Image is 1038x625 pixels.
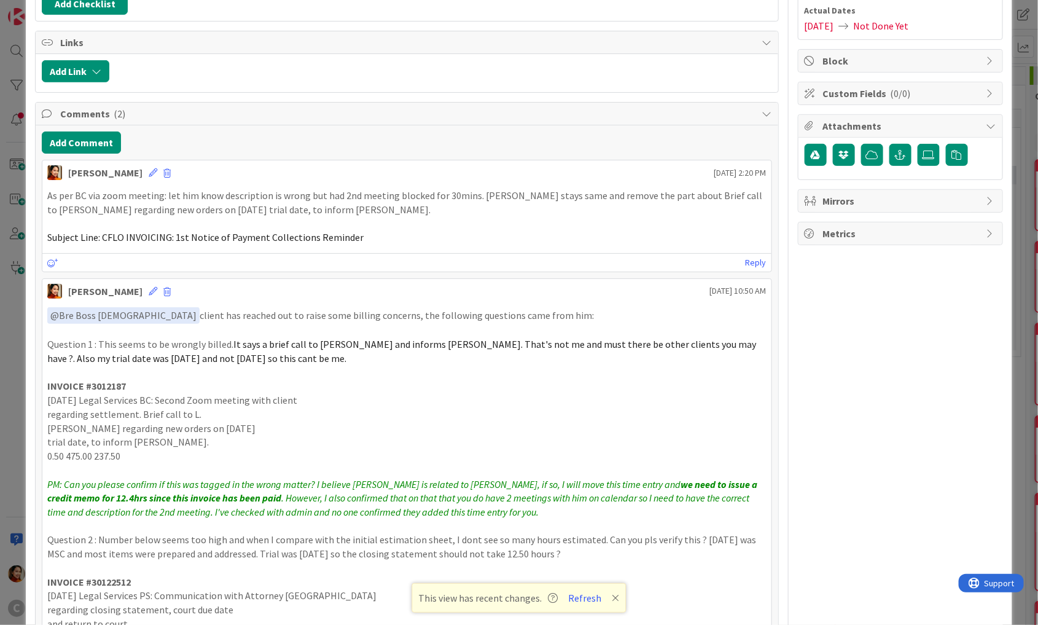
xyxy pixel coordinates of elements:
[47,338,758,364] span: It says a brief call to [PERSON_NAME] and informs [PERSON_NAME]. That's not me and must there be ...
[714,167,767,179] span: [DATE] 2:20 PM
[47,231,364,243] span: Subject Line: CFLO INVOICING: 1st Notice of Payment Collections Reminder
[47,422,767,436] p: [PERSON_NAME] regarding new orders on [DATE]
[47,492,751,518] em: . However, I also confirmed that on that that you do have 2 meetings with him on calendar so I ne...
[50,309,197,321] span: Bre Boss [DEMOGRAPHIC_DATA]
[805,4,996,17] span: Actual Dates
[823,194,980,208] span: Mirrors
[47,337,767,365] p: Question 1 : This seems to be wrongly billed.
[854,18,909,33] span: Not Done Yet
[47,165,62,180] img: PM
[47,380,126,392] strong: INVOICE #3012187
[42,132,121,154] button: Add Comment
[47,449,767,463] p: 0.50 475.00 237.50
[746,255,767,270] a: Reply
[42,60,109,82] button: Add Link
[114,108,125,120] span: ( 2 )
[47,576,131,588] strong: INVOICE #30122512
[823,119,980,133] span: Attachments
[823,226,980,241] span: Metrics
[47,307,767,324] p: client has reached out to raise some billing concerns, the following questions came from him:
[60,106,756,121] span: Comments
[47,478,681,490] em: PM: Can you please confirm if this was tagged in the wrong matter? I believe [PERSON_NAME] is rel...
[68,284,142,299] div: [PERSON_NAME]
[823,53,980,68] span: Block
[68,165,142,180] div: [PERSON_NAME]
[47,407,767,422] p: regarding settlement. Brief call to L.
[60,35,756,50] span: Links
[47,189,767,216] p: As per BC via zoom meeting: let him know description is wrong but had 2nd meeting blocked for 30m...
[564,590,606,606] button: Refresh
[26,2,56,17] span: Support
[710,285,767,297] span: [DATE] 10:50 AM
[50,309,59,321] span: @
[47,603,767,617] p: regarding closing statement, court due date
[47,435,767,449] p: trial date, to inform [PERSON_NAME].
[805,18,834,33] span: [DATE]
[419,591,558,605] span: This view has recent changes.
[823,86,980,101] span: Custom Fields
[47,284,62,299] img: PM
[47,589,767,603] p: [DATE] Legal Services PS: Communication with Attorney [GEOGRAPHIC_DATA]
[47,393,767,407] p: [DATE] Legal Services BC: Second Zoom meeting with client
[47,533,767,560] p: Question 2 : Number below seems too high and when I compare with the initial estimation sheet, I ...
[891,87,911,100] span: ( 0/0 )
